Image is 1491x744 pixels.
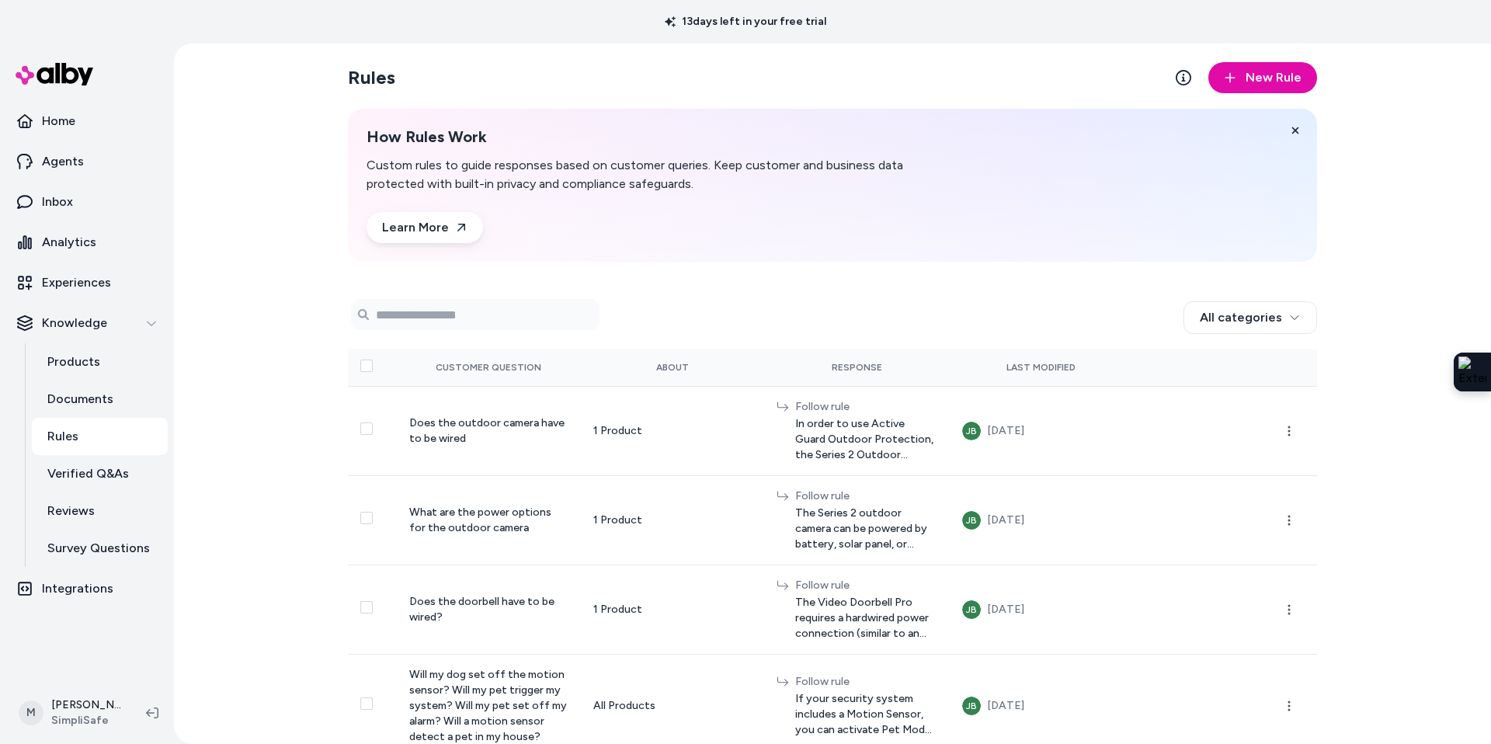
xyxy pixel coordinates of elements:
[795,691,937,738] span: If your security system includes a Motion Sensor, you can activate Pet Mode. This setting allows ...
[367,156,963,193] p: Custom rules to guide responses based on customer queries. Keep customer and business data protec...
[987,600,1024,619] div: [DATE]
[795,488,937,504] div: Follow rule
[19,701,43,725] span: M
[987,697,1024,715] div: [DATE]
[987,511,1024,530] div: [DATE]
[360,422,373,435] button: Select row
[795,416,937,463] span: In order to use Active Guard Outdoor Protection, the Series 2 Outdoor Camera has to be to plugged...
[42,152,84,171] p: Agents
[42,112,75,130] p: Home
[348,65,395,90] h2: Rules
[795,506,937,552] span: The Series 2 outdoor camera can be powered by battery, solar panel, or plugged in to a power outlet.
[9,688,134,738] button: M[PERSON_NAME]SimpliSafe
[409,668,567,743] span: Will my dog set off the motion sensor? Will my pet trigger my system? Will my pet set off my alar...
[795,674,937,690] div: Follow rule
[409,506,551,534] span: What are the power options for the outdoor camera
[32,343,168,381] a: Products
[795,399,937,415] div: Follow rule
[409,416,565,445] span: Does the outdoor camera have to be wired
[409,595,554,624] span: Does the doorbell have to be wired?
[47,353,100,371] p: Products
[16,63,93,85] img: alby Logo
[32,455,168,492] a: Verified Q&As
[6,264,168,301] a: Experiences
[593,361,752,374] div: About
[32,381,168,418] a: Documents
[593,513,752,528] div: 1 Product
[51,713,121,728] span: SimpliSafe
[42,233,96,252] p: Analytics
[593,423,752,439] div: 1 Product
[47,390,113,409] p: Documents
[795,595,937,641] span: The Video Doorbell Pro requires a hardwired power connection (similar to an electric light fixtur...
[777,361,937,374] div: Response
[1458,356,1486,388] img: Extension Icon
[47,427,78,446] p: Rules
[593,698,752,714] div: All Products
[32,418,168,455] a: Rules
[32,530,168,567] a: Survey Questions
[1208,62,1317,93] button: New Rule
[409,361,568,374] div: Customer Question
[6,103,168,140] a: Home
[32,492,168,530] a: Reviews
[47,464,129,483] p: Verified Q&As
[1183,301,1317,334] button: All categories
[6,570,168,607] a: Integrations
[593,602,752,617] div: 1 Product
[360,697,373,710] button: Select row
[962,511,981,530] button: JB
[51,697,121,713] p: [PERSON_NAME]
[42,579,113,598] p: Integrations
[962,600,981,619] button: JB
[6,304,168,342] button: Knowledge
[795,578,937,593] div: Follow rule
[962,361,1121,374] div: Last Modified
[42,193,73,211] p: Inbox
[367,212,483,243] a: Learn More
[360,360,373,372] button: Select all
[1246,68,1302,87] span: New Rule
[6,143,168,180] a: Agents
[962,697,981,715] button: JB
[360,601,373,614] button: Select row
[47,502,95,520] p: Reviews
[42,273,111,292] p: Experiences
[6,224,168,261] a: Analytics
[655,14,836,30] p: 13 days left in your free trial
[962,422,981,440] button: JB
[987,422,1024,440] div: [DATE]
[360,512,373,524] button: Select row
[42,314,107,332] p: Knowledge
[6,183,168,221] a: Inbox
[47,539,150,558] p: Survey Questions
[367,127,963,147] h2: How Rules Work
